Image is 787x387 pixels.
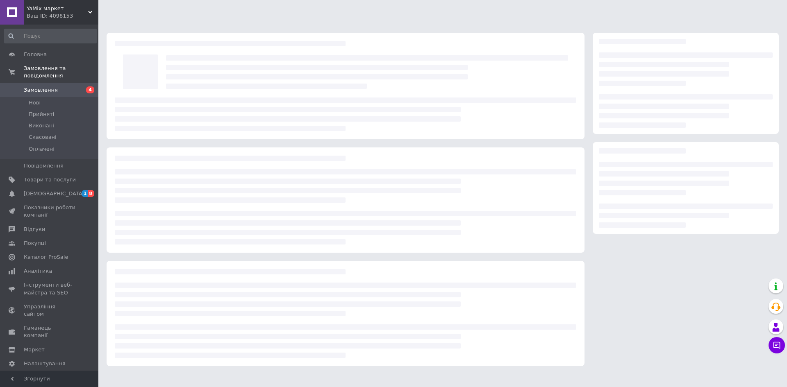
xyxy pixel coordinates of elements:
[24,176,76,183] span: Товари та послуги
[82,190,88,197] span: 1
[24,86,58,94] span: Замовлення
[769,337,785,353] button: Чат з покупцем
[24,190,84,197] span: [DEMOGRAPHIC_DATA]
[88,190,94,197] span: 8
[24,360,66,367] span: Налаштування
[29,111,54,118] span: Прийняті
[29,122,54,129] span: Виконані
[86,86,94,93] span: 4
[29,145,55,153] span: Оплачені
[24,303,76,318] span: Управління сайтом
[29,134,57,141] span: Скасовані
[24,51,47,58] span: Головна
[24,226,45,233] span: Відгуки
[24,162,64,170] span: Повідомлення
[27,5,88,12] span: YaMix маркет
[27,12,98,20] div: Ваш ID: 4098153
[29,99,41,106] span: Нові
[24,281,76,296] span: Інструменти веб-майстра та SEO
[24,346,45,353] span: Маркет
[24,324,76,339] span: Гаманець компанії
[24,65,98,79] span: Замовлення та повідомлення
[24,253,68,261] span: Каталог ProSale
[24,204,76,219] span: Показники роботи компанії
[24,240,46,247] span: Покупці
[24,267,52,275] span: Аналітика
[4,29,97,43] input: Пошук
